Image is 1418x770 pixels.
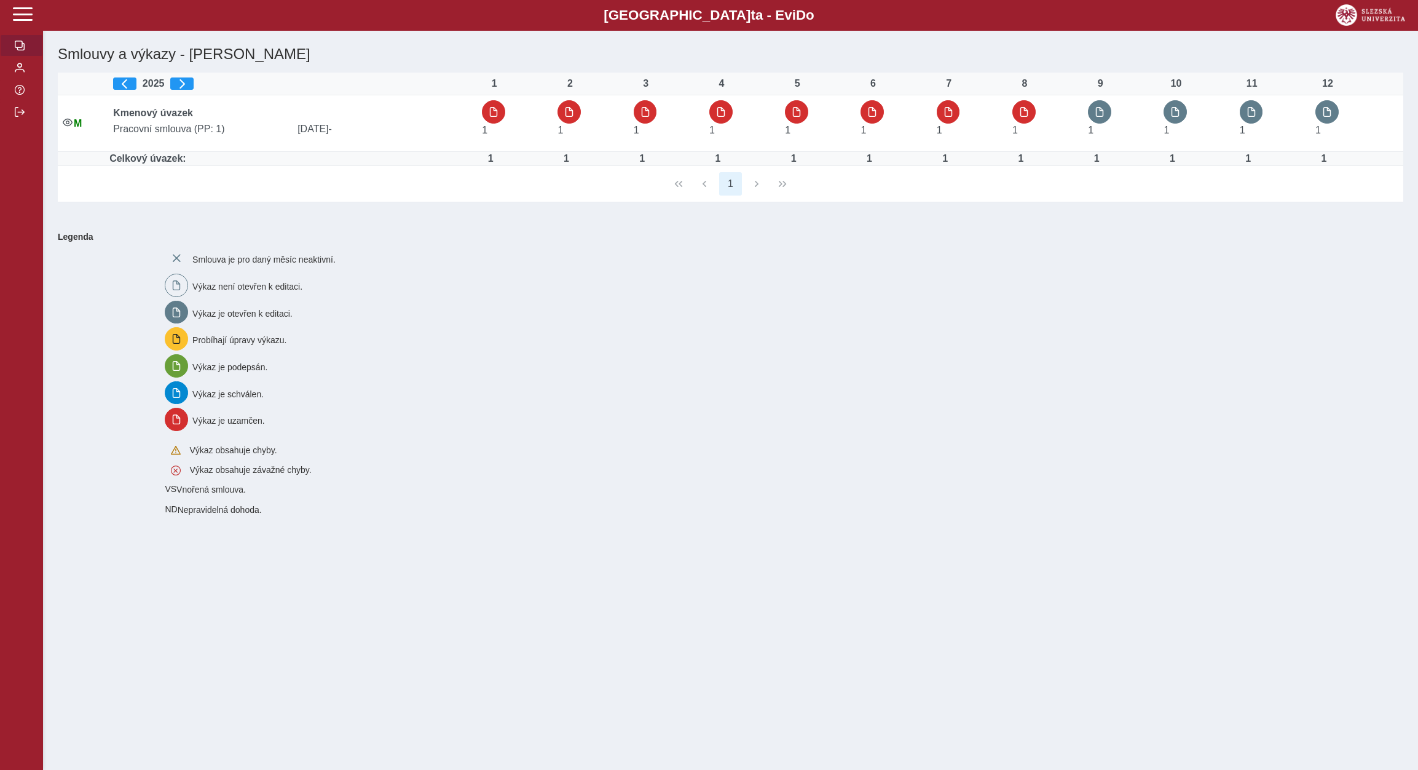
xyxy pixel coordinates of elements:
[1009,153,1033,164] div: Úvazek : 8 h / den. 40 h / týden.
[937,78,961,89] div: 7
[329,124,332,134] span: -
[74,118,82,129] span: Údaje souhlasí s údaji v Magionu
[482,78,506,89] div: 1
[634,125,639,135] span: Úvazek : 8 h / den. 40 h / týden.
[293,124,477,135] span: [DATE]
[719,172,742,196] button: 1
[634,78,658,89] div: 3
[113,108,193,118] b: Kmenový úvazek
[192,416,265,426] span: Výkaz je uzamčen.
[1312,153,1336,164] div: Úvazek : 8 h / den. 40 h / týden.
[806,7,814,23] span: o
[478,153,503,164] div: Úvazek : 8 h / den. 40 h / týden.
[176,485,246,494] span: Vnořená smlouva.
[785,78,809,89] div: 5
[1240,125,1245,135] span: Úvazek : 8 h / den. 40 h / týden.
[709,125,715,135] span: Úvazek : 8 h / den. 40 h / týden.
[192,335,286,345] span: Probíhají úpravy výkazu.
[796,7,806,23] span: D
[1315,125,1321,135] span: Úvazek : 8 h / den. 40 h / týden.
[1315,78,1340,89] div: 12
[1088,78,1113,89] div: 9
[557,125,563,135] span: Úvazek : 8 h / den. 40 h / týden.
[192,362,267,372] span: Výkaz je podepsán.
[706,153,730,164] div: Úvazek : 8 h / den. 40 h / týden.
[709,78,734,89] div: 4
[53,227,1398,247] b: Legenda
[933,153,958,164] div: Úvazek : 8 h / den. 40 h / týden.
[1240,78,1264,89] div: 11
[554,153,578,164] div: Úvazek : 8 h / den. 40 h / týden.
[165,504,177,514] span: Smlouva vnořená do kmene
[750,7,755,23] span: t
[1336,4,1405,26] img: logo_web_su.png
[781,153,806,164] div: Úvazek : 8 h / den. 40 h / týden.
[108,124,293,135] span: Pracovní smlouva (PP: 1)
[37,7,1381,23] b: [GEOGRAPHIC_DATA] a - Evi
[1084,153,1109,164] div: Úvazek : 8 h / den. 40 h / týden.
[1088,125,1093,135] span: Úvazek : 8 h / den. 40 h / týden.
[189,445,277,455] span: Výkaz obsahuje chyby.
[857,153,881,164] div: Úvazek : 8 h / den. 40 h / týden.
[113,77,472,90] div: 2025
[108,152,477,166] td: Celkový úvazek:
[165,484,176,494] span: Smlouva vnořená do kmene
[1164,78,1188,89] div: 10
[192,389,264,399] span: Výkaz je schválen.
[861,78,885,89] div: 6
[557,78,582,89] div: 2
[192,255,336,264] span: Smlouva je pro daný měsíc neaktivní.
[178,505,262,515] span: Nepravidelná dohoda.
[192,282,302,292] span: Výkaz není otevřen k editaci.
[937,125,942,135] span: Úvazek : 8 h / den. 40 h / týden.
[1236,153,1261,164] div: Úvazek : 8 h / den. 40 h / týden.
[63,117,73,127] i: Smlouva je aktivní
[192,308,293,318] span: Výkaz je otevřen k editaci.
[482,125,487,135] span: Úvazek : 8 h / den. 40 h / týden.
[1160,153,1184,164] div: Úvazek : 8 h / den. 40 h / týden.
[861,125,866,135] span: Úvazek : 8 h / den. 40 h / týden.
[1164,125,1169,135] span: Úvazek : 8 h / den. 40 h / týden.
[53,41,1182,68] h1: Smlouvy a výkazy - [PERSON_NAME]
[1012,125,1018,135] span: Úvazek : 8 h / den. 40 h / týden.
[1012,78,1037,89] div: 8
[189,465,311,475] span: Výkaz obsahuje závažné chyby.
[785,125,790,135] span: Úvazek : 8 h / den. 40 h / týden.
[630,153,655,164] div: Úvazek : 8 h / den. 40 h / týden.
